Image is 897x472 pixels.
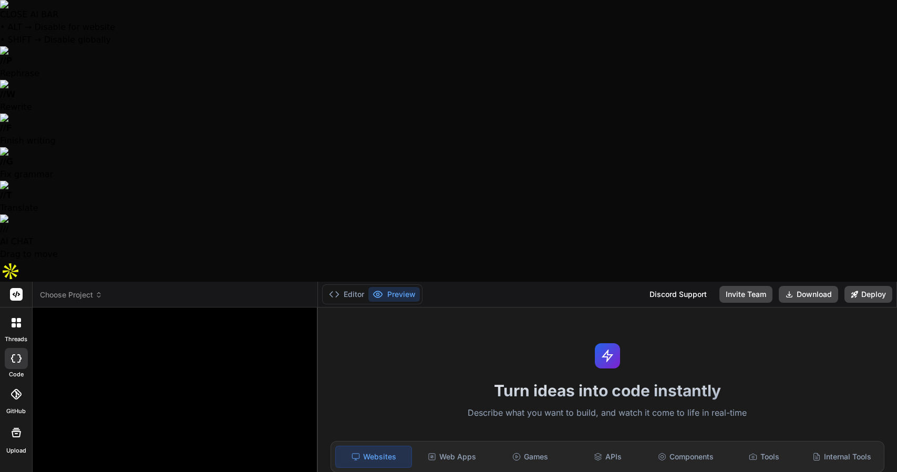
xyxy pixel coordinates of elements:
button: Preview [368,287,420,302]
div: Websites [335,446,412,468]
label: code [9,370,24,379]
h1: Turn ideas into code instantly [324,381,891,400]
label: Upload [6,446,26,455]
p: Describe what you want to build, and watch it come to life in real-time [324,406,891,420]
button: Editor [325,287,368,302]
label: threads [5,335,27,344]
div: Components [648,446,724,468]
label: GitHub [6,407,26,416]
button: Deploy [844,286,892,303]
div: Games [492,446,568,468]
span: Choose Project [40,290,102,300]
div: Internal Tools [804,446,880,468]
button: Download [779,286,838,303]
div: Tools [726,446,801,468]
button: Invite Team [719,286,772,303]
div: Discord Support [643,286,713,303]
div: Web Apps [414,446,490,468]
div: APIs [570,446,646,468]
